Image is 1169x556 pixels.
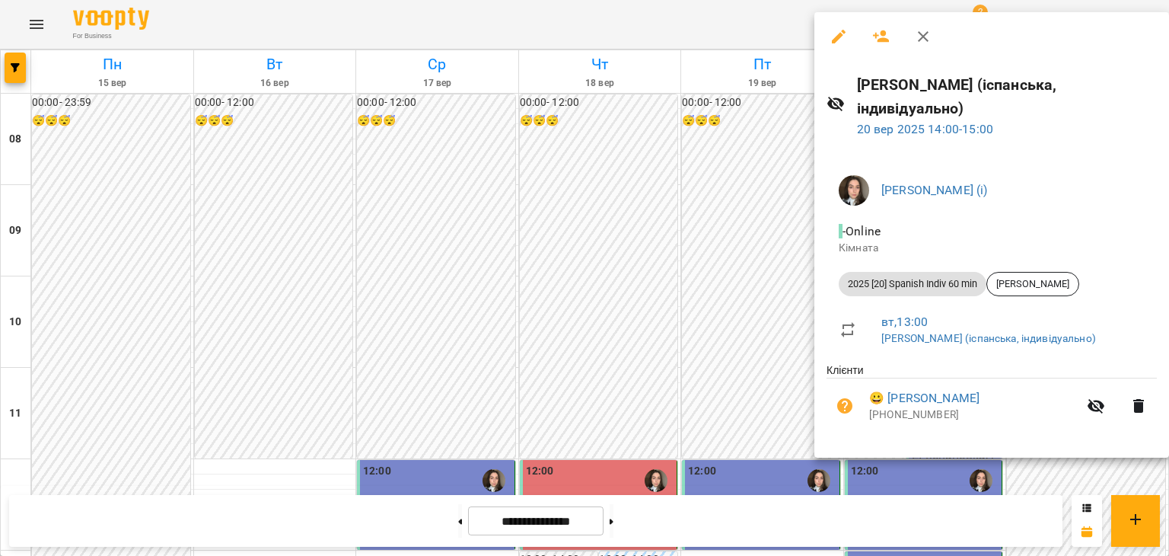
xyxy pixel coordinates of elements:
[839,224,884,238] span: - Online
[857,73,1157,121] h6: [PERSON_NAME] (іспанська, індивідуально)
[986,272,1079,296] div: [PERSON_NAME]
[869,407,1078,423] p: [PHONE_NUMBER]
[839,175,869,206] img: 44d3d6facc12e0fb6bd7f330c78647dd.jfif
[839,241,1145,256] p: Кімната
[881,332,1096,344] a: [PERSON_NAME] (іспанська, індивідуально)
[881,183,988,197] a: [PERSON_NAME] (і)
[857,122,993,136] a: 20 вер 2025 14:00-15:00
[987,277,1078,291] span: [PERSON_NAME]
[869,389,979,407] a: 😀 [PERSON_NAME]
[827,388,863,424] button: Візит ще не сплачено. Додати оплату?
[881,315,928,329] a: вт , 13:00
[839,277,986,291] span: 2025 [20] Spanish Indiv 60 min
[827,363,1157,439] ul: Клієнти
